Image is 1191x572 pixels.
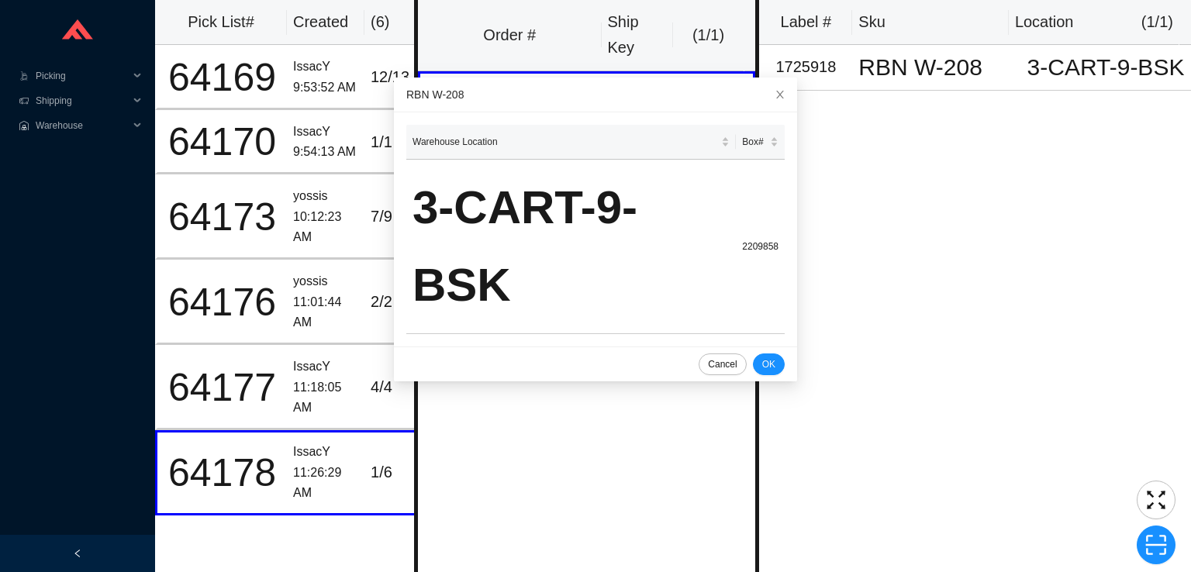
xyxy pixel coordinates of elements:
span: close [775,89,785,100]
div: yossis [293,271,358,292]
th: Box# sortable [736,125,785,160]
td: 2209858 [736,160,785,334]
button: Close [763,78,797,112]
span: Box# [742,134,767,150]
span: scan [1137,533,1175,556]
div: 11:18:05 AM [293,377,358,419]
div: 64177 [164,368,281,407]
span: fullscreen [1137,488,1175,512]
span: Cancel [708,357,737,372]
button: Cancel [699,353,746,375]
div: 64169 [164,58,281,97]
div: 64178 [164,453,281,492]
div: 64170 [164,122,281,161]
div: 1 / 1 [371,129,418,155]
div: 64176 [164,283,281,322]
div: 7 / 9 [371,204,418,229]
div: IssacY [293,442,358,463]
span: Warehouse [36,113,129,138]
div: RBN W-208 [858,56,1014,79]
div: 9:53:52 AM [293,78,358,98]
div: 1 / 6 [371,460,418,485]
span: OK [762,357,775,372]
button: OK [753,353,785,375]
div: 11:01:44 AM [293,292,358,333]
div: 11:26:29 AM [293,463,358,504]
div: 64173 [164,198,281,236]
div: RBN W-208 [406,86,785,103]
div: ( 6 ) [371,9,420,35]
div: ( 1 / 1 ) [1141,9,1173,35]
span: Warehouse Location [413,134,718,150]
div: Location [1015,9,1074,35]
div: 9:54:13 AM [293,142,358,163]
div: yossis [293,186,358,207]
button: scan [1137,525,1175,564]
span: Shipping [36,88,129,113]
div: 3-CART-9-BSK [413,169,730,324]
div: 1725918 [765,54,846,80]
span: left [73,549,82,558]
div: 3-CART-9-BSK [1027,56,1185,79]
div: ( 1 / 1 ) [679,22,738,48]
div: IssacY [293,57,358,78]
div: 4 / 4 [371,374,418,400]
span: Picking [36,64,129,88]
div: 10:12:23 AM [293,207,358,248]
div: 2 / 2 [371,289,418,315]
button: fullscreen [1137,481,1175,519]
div: 12 / 13 [371,64,418,90]
th: Warehouse Location sortable [406,125,736,160]
div: IssacY [293,122,358,143]
div: IssacY [293,357,358,377]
